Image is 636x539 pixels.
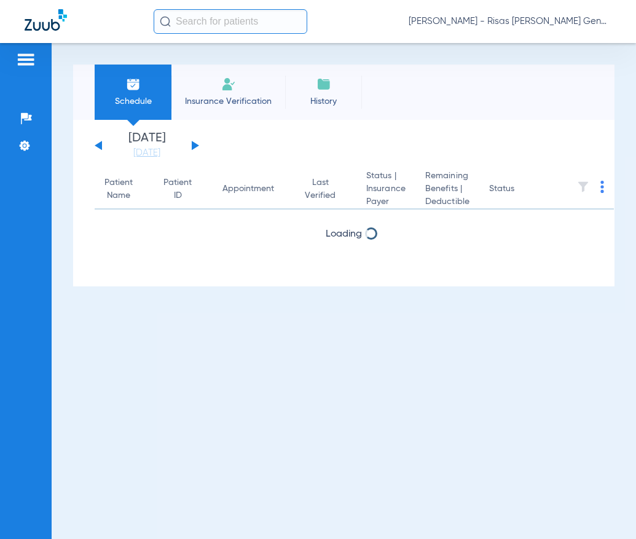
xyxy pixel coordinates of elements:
span: Deductible [425,195,469,208]
img: Search Icon [160,16,171,27]
th: Remaining Benefits | [415,170,479,210]
div: Appointment [222,183,285,195]
img: Schedule [126,77,141,92]
div: Patient ID [163,176,192,202]
img: Manual Insurance Verification [221,77,236,92]
div: Patient ID [163,176,203,202]
span: Loading [326,229,362,239]
span: Insurance Verification [181,95,276,108]
input: Search for patients [154,9,307,34]
img: group-dot-blue.svg [600,181,604,193]
img: History [316,77,331,92]
span: Schedule [104,95,162,108]
span: History [294,95,353,108]
div: Appointment [222,183,274,195]
span: [PERSON_NAME] - Risas [PERSON_NAME] General [409,15,611,28]
th: Status [479,170,562,210]
div: Last Verified [305,176,347,202]
th: Status | [356,170,415,210]
li: [DATE] [110,132,184,159]
img: hamburger-icon [16,52,36,67]
img: filter.svg [577,181,589,193]
span: Insurance Payer [366,183,406,208]
img: Zuub Logo [25,9,67,31]
div: Patient Name [104,176,133,202]
div: Patient Name [104,176,144,202]
div: Last Verified [305,176,336,202]
a: [DATE] [110,147,184,159]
